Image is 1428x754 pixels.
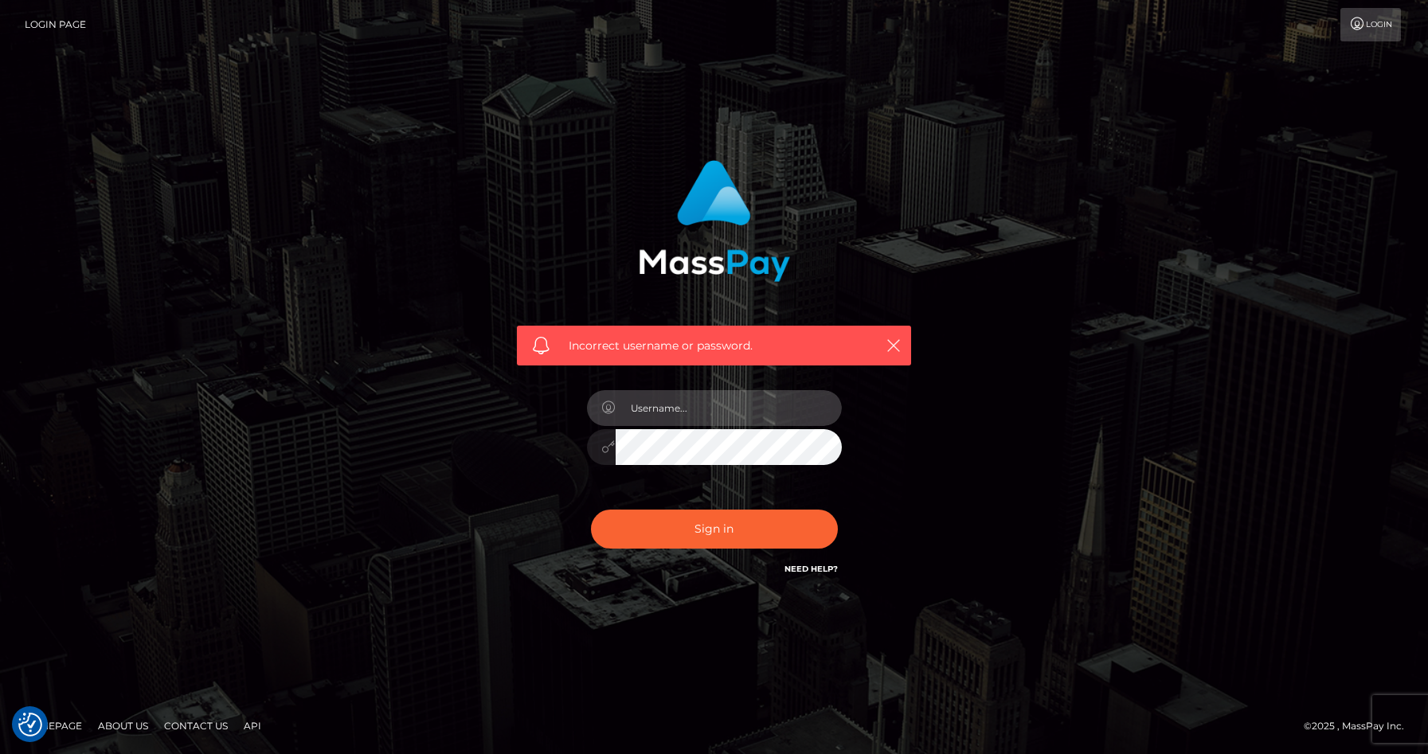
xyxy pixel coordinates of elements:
[616,390,842,426] input: Username...
[18,713,42,736] button: Consent Preferences
[591,510,838,549] button: Sign in
[25,8,86,41] a: Login Page
[18,713,88,738] a: Homepage
[92,713,155,738] a: About Us
[569,338,859,354] span: Incorrect username or password.
[1340,8,1401,41] a: Login
[158,713,234,738] a: Contact Us
[784,564,838,574] a: Need Help?
[1304,717,1416,735] div: © 2025 , MassPay Inc.
[18,713,42,736] img: Revisit consent button
[639,160,790,282] img: MassPay Login
[237,713,268,738] a: API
